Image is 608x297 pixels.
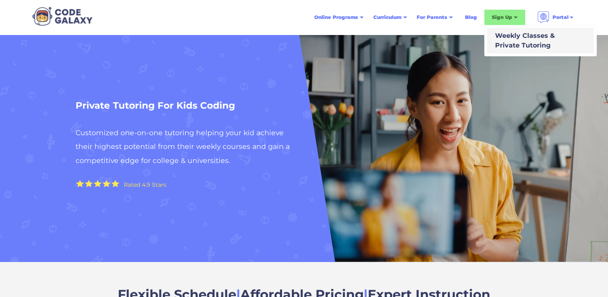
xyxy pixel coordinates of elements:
div: Rated 4.9 Stars [124,182,166,188]
div: Sign Up [492,13,512,21]
nav: Sign Up [484,25,597,56]
img: Yellow Star - the Code Galaxy [102,180,111,188]
img: Yellow Star - the Code Galaxy [94,180,102,188]
div: For Parents [417,13,447,21]
div: Sign Up [484,10,525,25]
div: Online Programs [314,13,358,21]
img: Yellow Star - the Code Galaxy [76,180,84,188]
div: Portal [553,13,569,21]
img: Yellow Star - the Code Galaxy [111,180,119,188]
h2: Customized one-on-one tutoring helping your kid achieve their highest potential from their weekly... [76,126,300,167]
div: Curriculum [373,13,401,21]
a: Blog [460,10,482,25]
div: Weekly Classes & Private Tutoring [492,31,555,50]
img: Yellow Star - the Code Galaxy [85,180,93,188]
a: Weekly Classes &Private Tutoring [487,28,594,54]
div: For Parents [412,10,458,25]
div: Curriculum [368,10,412,25]
h1: Private Tutoring For Kids Coding [76,97,300,114]
div: Portal [532,8,579,27]
div: Online Programs [309,10,368,25]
